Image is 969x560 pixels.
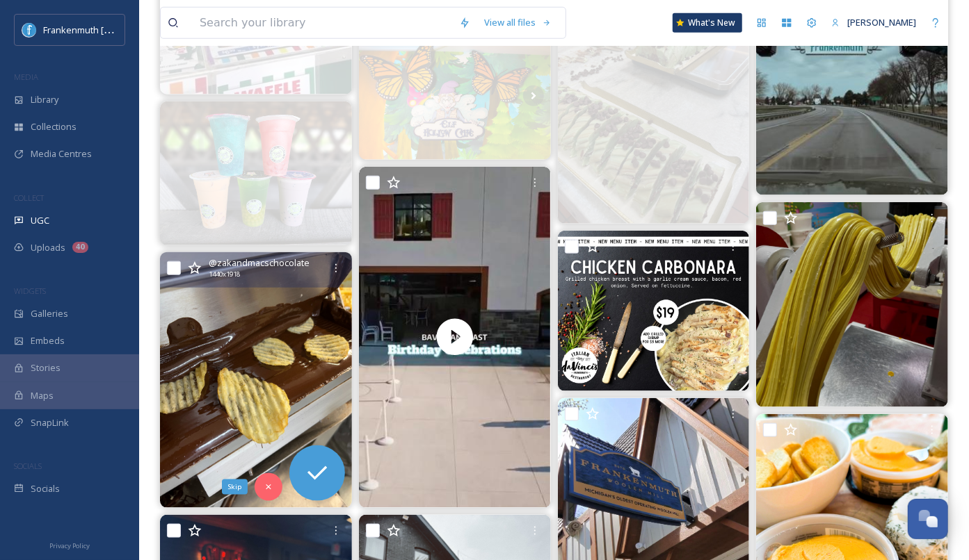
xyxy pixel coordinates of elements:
div: 40 [72,242,88,253]
a: [PERSON_NAME] [824,9,923,36]
span: Library [31,93,58,106]
span: WIDGETS [14,286,46,296]
img: Banana or Sour Lemon?!? 🍌🍋 Which is your favorite?? 🍬 [756,202,948,407]
a: View all files [477,9,559,36]
span: 1440 x 1918 [209,270,240,279]
span: Collections [31,120,77,133]
div: Skip [222,479,248,495]
span: Socials [31,482,60,495]
img: Social%20Media%20PFP%202025.jpg [22,23,36,37]
img: Have you seen all the pretty colors of our bubble tea lately? 🌈🧋✨ From soft pastels to bright, bo... [160,101,352,245]
img: thumbnail [359,167,551,508]
span: Galleries [31,307,68,320]
span: SnapLink [31,416,69,429]
span: @ zakandmacschocolate [209,256,310,270]
span: Embeds [31,334,65,347]
span: Stories [31,361,61,374]
img: Step into the magic at Elf Hollow Cafe - where every visit begins at the enchanted elf door!🌟 Hid... [359,32,551,160]
span: UGC [31,214,49,227]
img: Salty & Sweet - the perfect duo 😍 [160,252,352,507]
span: Uploads [31,241,65,254]
img: Chicken Carbonara, an indulgent and savory dish that’s sure to become your new favorite! Tender g... [558,231,750,391]
input: Search your library [193,8,452,38]
a: What's New [673,13,742,33]
span: COLLECT [14,192,44,203]
span: [PERSON_NAME] [847,16,916,28]
span: MEDIA [14,72,38,82]
span: Media Centres [31,147,92,160]
span: Maps [31,389,54,402]
button: Open Chat [908,499,948,539]
span: Frankenmuth [US_STATE] [43,23,148,36]
span: SOCIALS [14,461,42,471]
video: Make their birthday unforgettable and celebrate at Michigan’s Biggest Indoor Waterpark and Family... [359,167,551,508]
a: Privacy Policy [49,536,90,553]
span: Privacy Policy [49,541,90,550]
